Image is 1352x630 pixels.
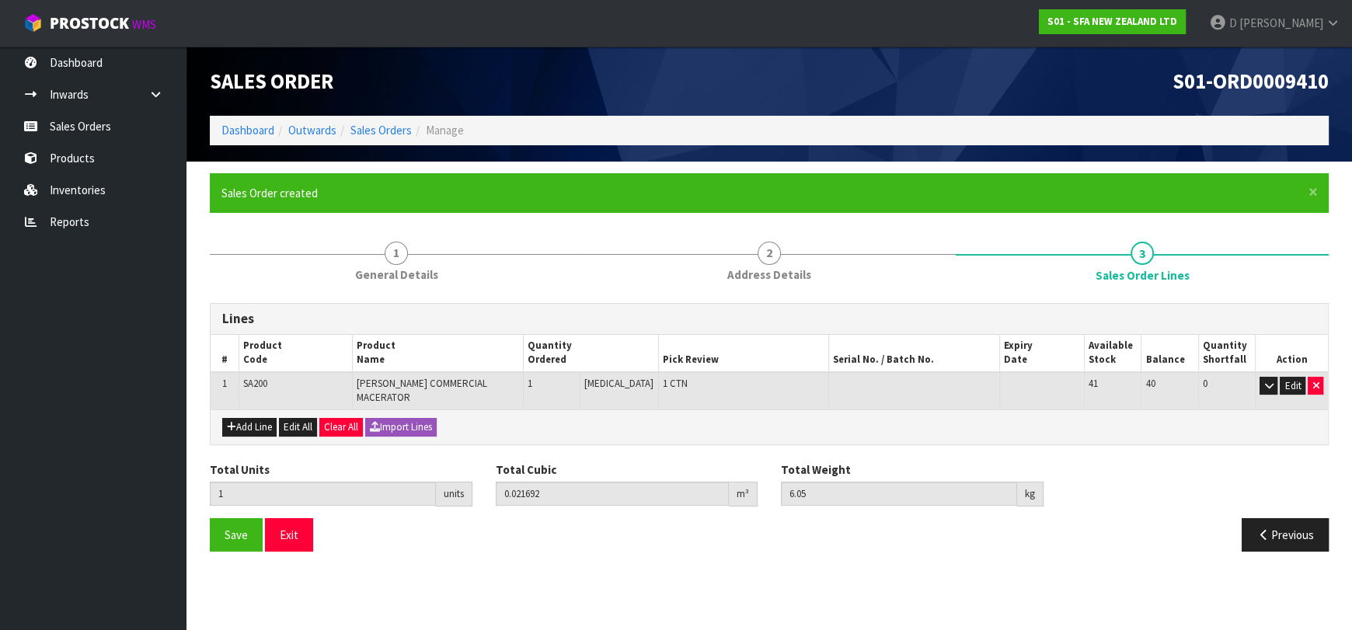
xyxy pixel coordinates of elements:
th: Available Stock [1085,335,1141,372]
button: Clear All [319,418,363,437]
th: # [211,335,239,372]
span: General Details [355,266,438,283]
span: 1 [385,242,408,265]
div: units [436,482,472,506]
span: 0 [1203,377,1207,390]
span: 1 [222,377,227,390]
button: Add Line [222,418,277,437]
span: 1 CTN [663,377,688,390]
span: Manage [426,123,464,137]
th: Pick Review [658,335,828,372]
button: Import Lines [365,418,437,437]
th: Expiry Date [999,335,1085,372]
th: Product Name [353,335,523,372]
span: [PERSON_NAME] [1239,16,1323,30]
th: Quantity Ordered [523,335,658,372]
button: Previous [1242,518,1329,552]
small: WMS [132,17,156,32]
button: Edit [1280,377,1305,395]
span: Sales Order [210,68,333,94]
span: S01-ORD0009410 [1173,68,1329,94]
span: × [1308,181,1318,203]
strong: S01 - SFA NEW ZEALAND LTD [1047,15,1177,28]
span: SA200 [243,377,267,390]
span: 40 [1145,377,1155,390]
label: Total Units [210,461,270,478]
input: Total Units [210,482,436,506]
th: Product Code [239,335,353,372]
input: Total Cubic [496,482,730,506]
span: Address Details [727,266,811,283]
img: cube-alt.png [23,13,43,33]
div: kg [1017,482,1044,506]
span: Sales Order created [221,186,318,200]
span: Sales Order Lines [1096,267,1190,284]
a: Sales Orders [350,123,412,137]
span: 1 [528,377,532,390]
th: Quantity Shortfall [1198,335,1255,372]
a: Outwards [288,123,336,137]
button: Edit All [279,418,317,437]
span: Sales Order Lines [210,291,1329,563]
span: 41 [1089,377,1098,390]
span: D [1229,16,1237,30]
span: [PERSON_NAME] COMMERCIAL MACERATOR [357,377,487,404]
span: Save [225,527,248,542]
a: Dashboard [221,123,274,137]
th: Serial No. / Batch No. [829,335,999,372]
span: 3 [1131,242,1154,265]
h3: Lines [222,312,1316,326]
span: [MEDICAL_DATA] [584,377,653,390]
th: Balance [1141,335,1198,372]
th: Action [1255,335,1328,372]
span: 2 [758,242,781,265]
label: Total Cubic [496,461,556,478]
input: Total Weight [781,482,1017,506]
button: Exit [265,518,313,552]
div: m³ [729,482,758,506]
label: Total Weight [781,461,851,478]
span: ProStock [50,13,129,33]
button: Save [210,518,263,552]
